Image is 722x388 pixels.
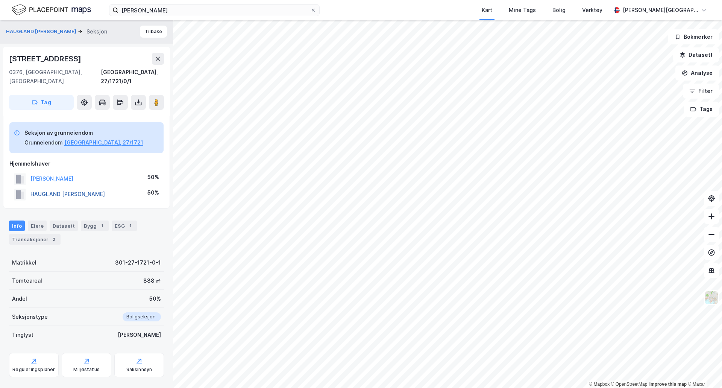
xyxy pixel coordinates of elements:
iframe: Chat Widget [684,352,722,388]
div: 50% [147,188,159,197]
div: Transaksjoner [9,234,61,245]
button: HAUGLAND [PERSON_NAME] [6,28,78,35]
div: Info [9,221,25,231]
a: OpenStreetMap [611,382,648,387]
div: Mine Tags [509,6,536,15]
div: Tinglyst [12,330,33,339]
div: Kontrollprogram for chat [684,352,722,388]
a: Mapbox [589,382,610,387]
button: Analyse [675,65,719,81]
div: Kart [482,6,492,15]
div: [GEOGRAPHIC_DATA], 27/1721/0/1 [101,68,164,86]
div: Matrikkel [12,258,36,267]
div: Seksjon [86,27,107,36]
div: Datasett [50,221,78,231]
input: Søk på adresse, matrikkel, gårdeiere, leietakere eller personer [118,5,310,16]
div: Saksinnsyn [126,367,152,373]
div: Eiere [28,221,47,231]
div: Tomteareal [12,276,42,285]
div: Miljøstatus [73,367,100,373]
button: Tilbake [140,26,167,38]
div: Andel [12,294,27,303]
div: Grunneiendom [24,138,63,147]
button: Filter [683,84,719,99]
div: [PERSON_NAME] [118,330,161,339]
div: 301-27-1721-0-1 [115,258,161,267]
div: 0376, [GEOGRAPHIC_DATA], [GEOGRAPHIC_DATA] [9,68,101,86]
div: [STREET_ADDRESS] [9,53,83,65]
button: Datasett [673,47,719,62]
div: Reguleringsplaner [12,367,55,373]
button: Bokmerker [668,29,719,44]
div: Seksjonstype [12,312,48,321]
div: Verktøy [582,6,602,15]
div: Hjemmelshaver [9,159,164,168]
div: Bolig [552,6,566,15]
div: Bygg [81,221,109,231]
button: Tags [684,102,719,117]
div: 50% [147,173,159,182]
div: ESG [112,221,137,231]
div: 1 [98,222,106,230]
div: 888 ㎡ [143,276,161,285]
button: [GEOGRAPHIC_DATA], 27/1721 [64,138,143,147]
div: 1 [126,222,134,230]
div: Seksjon av grunneiendom [24,128,143,137]
img: logo.f888ab2527a4732fd821a326f86c7f29.svg [12,3,91,17]
img: Z [704,291,719,305]
div: [PERSON_NAME][GEOGRAPHIC_DATA] [623,6,698,15]
div: 2 [50,236,58,243]
div: 50% [149,294,161,303]
button: Tag [9,95,74,110]
a: Improve this map [649,382,687,387]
